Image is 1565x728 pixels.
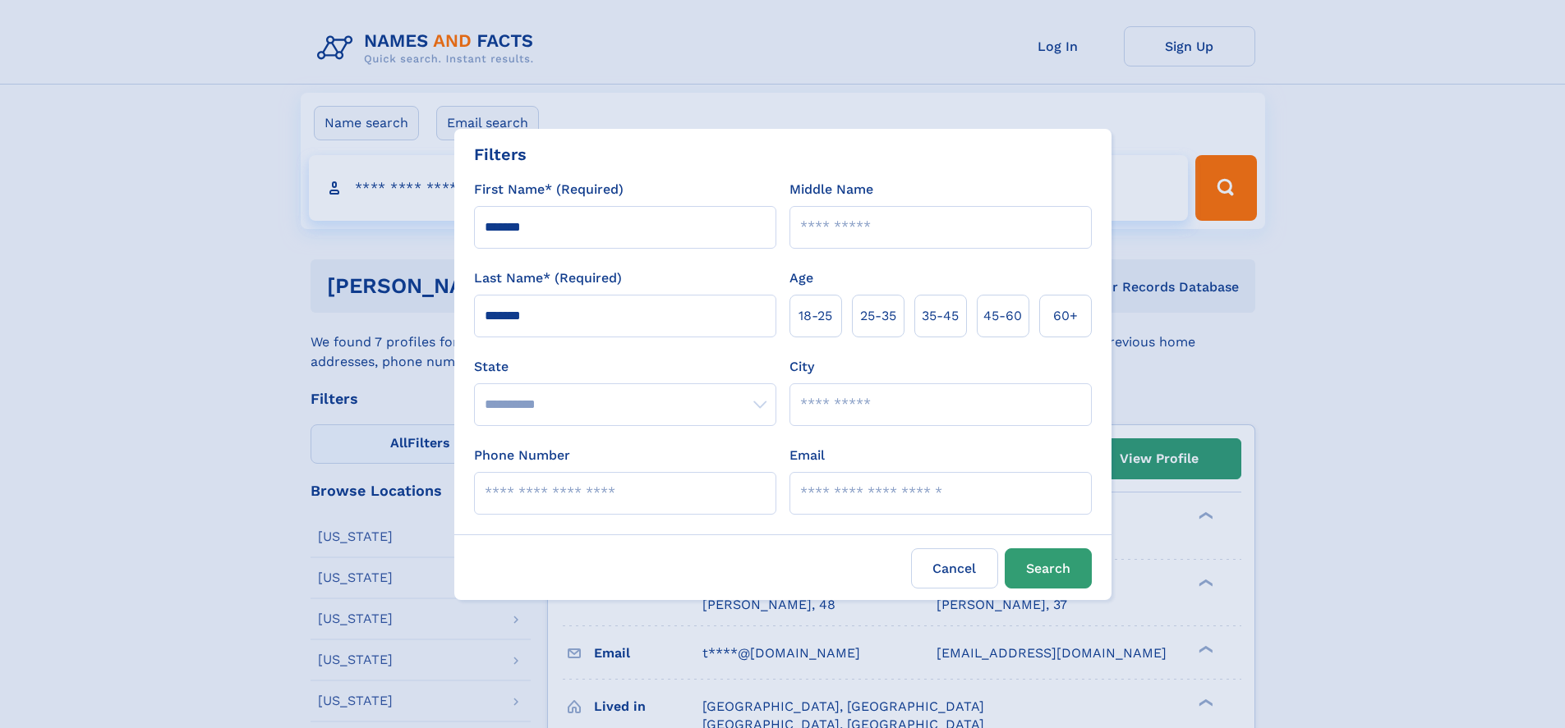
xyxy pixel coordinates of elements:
label: First Name* (Required) [474,180,624,199]
span: 18‑25 [799,306,832,326]
span: 60+ [1053,306,1078,326]
label: Cancel [911,548,998,588]
span: 35‑45 [922,306,959,326]
label: Phone Number [474,446,570,465]
label: Age [789,268,813,288]
label: Last Name* (Required) [474,268,622,288]
label: City [789,357,814,377]
span: 45‑60 [983,306,1022,326]
label: Middle Name [789,180,873,199]
button: Search [1005,548,1092,588]
span: 25‑35 [860,306,896,326]
label: State [474,357,776,377]
div: Filters [474,142,527,167]
label: Email [789,446,825,465]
